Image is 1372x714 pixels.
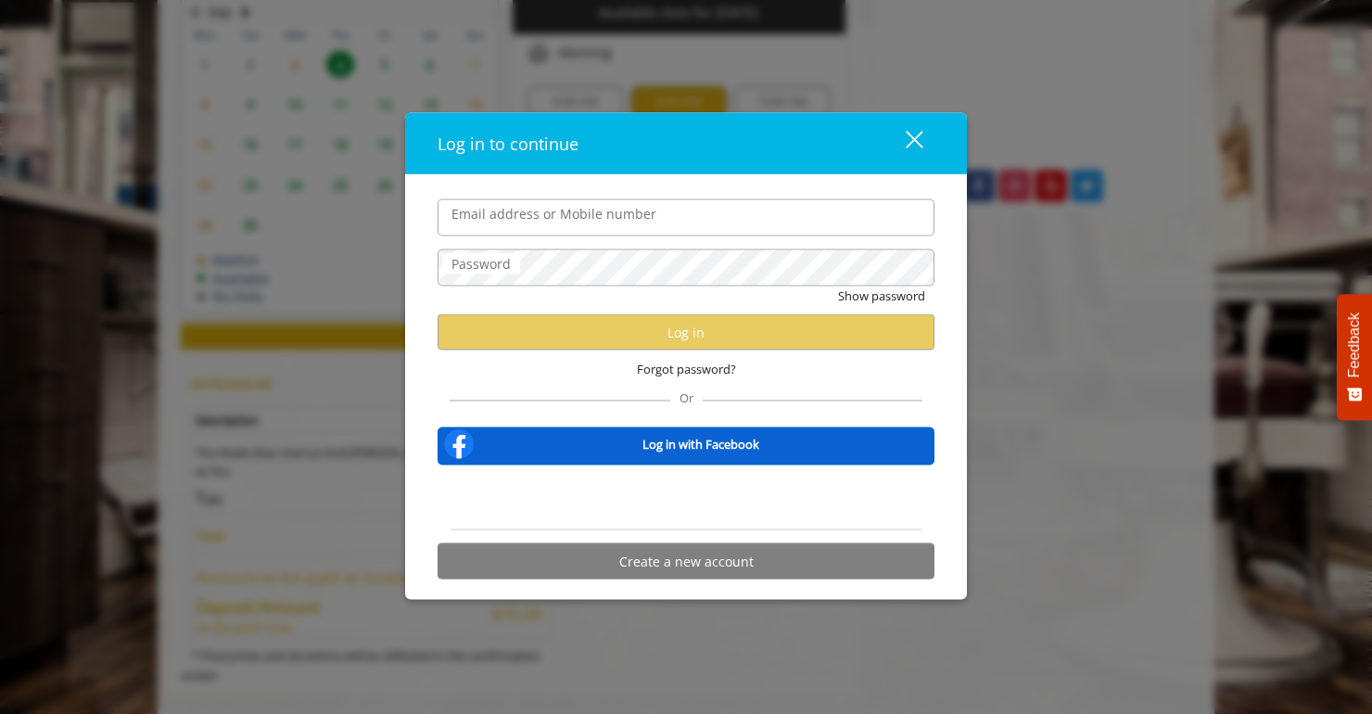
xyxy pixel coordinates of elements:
[642,434,759,453] b: Log in with Facebook
[438,198,934,236] input: Email address or Mobile number
[559,478,814,518] iframe: Sign in with Google Button
[442,253,520,274] label: Password
[438,132,578,154] span: Log in to continue
[1337,294,1372,420] button: Feedback - Show survey
[871,124,934,162] button: close dialog
[884,130,921,158] div: close dialog
[442,203,666,223] label: Email address or Mobile number
[438,543,934,580] button: Create a new account
[1346,312,1363,377] span: Feedback
[670,389,703,406] span: Or
[438,314,934,351] button: Log in
[838,286,925,305] button: Show password
[438,249,934,286] input: Password
[637,360,736,379] span: Forgot password?
[440,426,477,463] img: facebook-logo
